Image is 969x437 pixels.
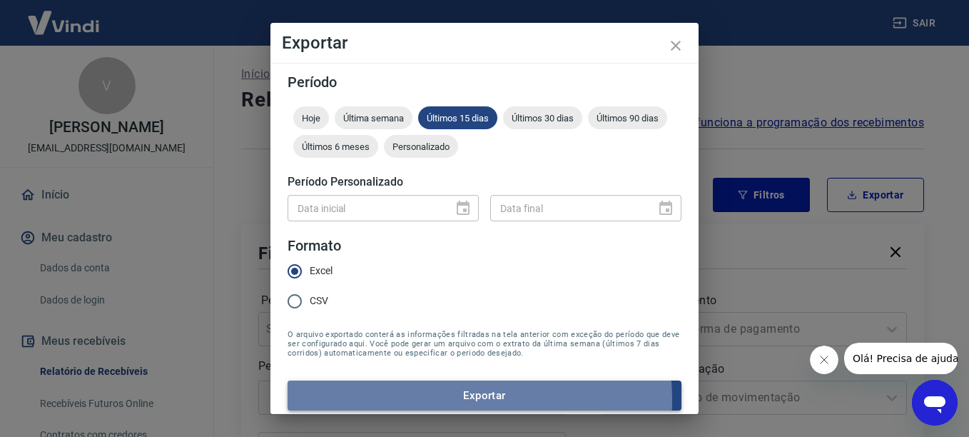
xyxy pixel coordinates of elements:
input: DD/MM/YYYY [288,195,443,221]
span: Últimos 30 dias [503,113,582,124]
span: Personalizado [384,141,458,152]
iframe: Botão para abrir a janela de mensagens [912,380,958,426]
div: Últimos 30 dias [503,106,582,129]
input: DD/MM/YYYY [490,195,646,221]
button: Exportar [288,381,681,411]
iframe: Mensagem da empresa [844,343,958,374]
div: Últimos 90 dias [588,106,667,129]
legend: Formato [288,236,341,256]
span: Últimos 90 dias [588,113,667,124]
h5: Período [288,75,681,89]
span: Últimos 15 dias [418,113,497,124]
div: Últimos 6 meses [293,135,378,158]
h5: Período Personalizado [288,175,681,189]
h4: Exportar [282,34,687,51]
span: Hoje [293,113,329,124]
div: Última semana [335,106,412,129]
span: Olá! Precisa de ajuda? [9,10,120,21]
span: CSV [310,293,328,308]
iframe: Fechar mensagem [810,346,838,374]
span: Excel [310,263,333,278]
button: close [659,29,693,63]
span: O arquivo exportado conterá as informações filtradas na tela anterior com exceção do período que ... [288,330,681,358]
div: Personalizado [384,135,458,158]
div: Hoje [293,106,329,129]
span: Últimos 6 meses [293,141,378,152]
div: Últimos 15 dias [418,106,497,129]
span: Última semana [335,113,412,124]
